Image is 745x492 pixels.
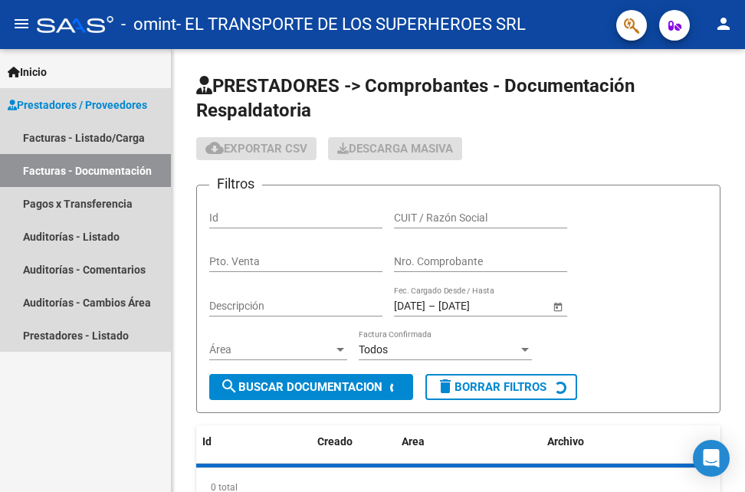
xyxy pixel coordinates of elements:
[547,435,584,448] span: Archivo
[196,137,317,160] button: Exportar CSV
[541,425,733,458] datatable-header-cell: Archivo
[205,139,224,157] mat-icon: cloud_download
[209,374,413,400] button: Buscar Documentacion
[220,377,238,395] mat-icon: search
[428,300,435,313] span: –
[395,425,541,458] datatable-header-cell: Area
[714,15,733,33] mat-icon: person
[394,300,425,313] input: Fecha inicio
[337,142,453,156] span: Descarga Masiva
[425,374,577,400] button: Borrar Filtros
[359,343,388,356] span: Todos
[12,15,31,33] mat-icon: menu
[196,425,258,458] datatable-header-cell: Id
[196,75,635,121] span: PRESTADORES -> Comprobantes - Documentación Respaldatoria
[328,137,462,160] button: Descarga Masiva
[328,137,462,160] app-download-masive: Descarga masiva de comprobantes (adjuntos)
[8,64,47,80] span: Inicio
[402,435,425,448] span: Area
[550,298,566,314] button: Open calendar
[693,440,730,477] div: Open Intercom Messenger
[121,8,176,41] span: - omint
[8,97,147,113] span: Prestadores / Proveedores
[317,435,353,448] span: Creado
[438,300,514,313] input: Fecha fin
[205,142,307,156] span: Exportar CSV
[209,343,333,356] span: Área
[436,377,455,395] mat-icon: delete
[202,435,212,448] span: Id
[209,173,262,195] h3: Filtros
[436,380,546,394] span: Borrar Filtros
[311,425,395,458] datatable-header-cell: Creado
[220,380,382,394] span: Buscar Documentacion
[176,8,526,41] span: - EL TRANSPORTE DE LOS SUPERHEROES SRL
